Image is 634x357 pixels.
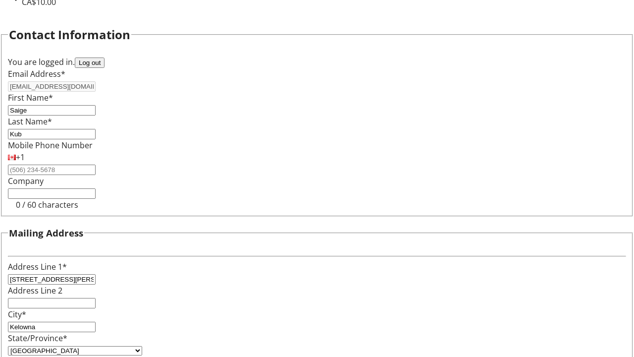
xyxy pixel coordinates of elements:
div: You are logged in. [8,56,626,68]
label: Mobile Phone Number [8,140,93,151]
label: State/Province* [8,333,67,344]
label: Last Name* [8,116,52,127]
tr-character-limit: 0 / 60 characters [16,199,78,210]
label: Address Line 1* [8,261,67,272]
input: Address [8,274,96,285]
label: Company [8,176,44,186]
label: City* [8,309,26,320]
input: (506) 234-5678 [8,165,96,175]
button: Log out [75,58,105,68]
label: Address Line 2 [8,285,62,296]
label: Email Address* [8,68,65,79]
label: First Name* [8,92,53,103]
h2: Contact Information [9,26,130,44]
h3: Mailing Address [9,226,83,240]
input: City [8,322,96,332]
